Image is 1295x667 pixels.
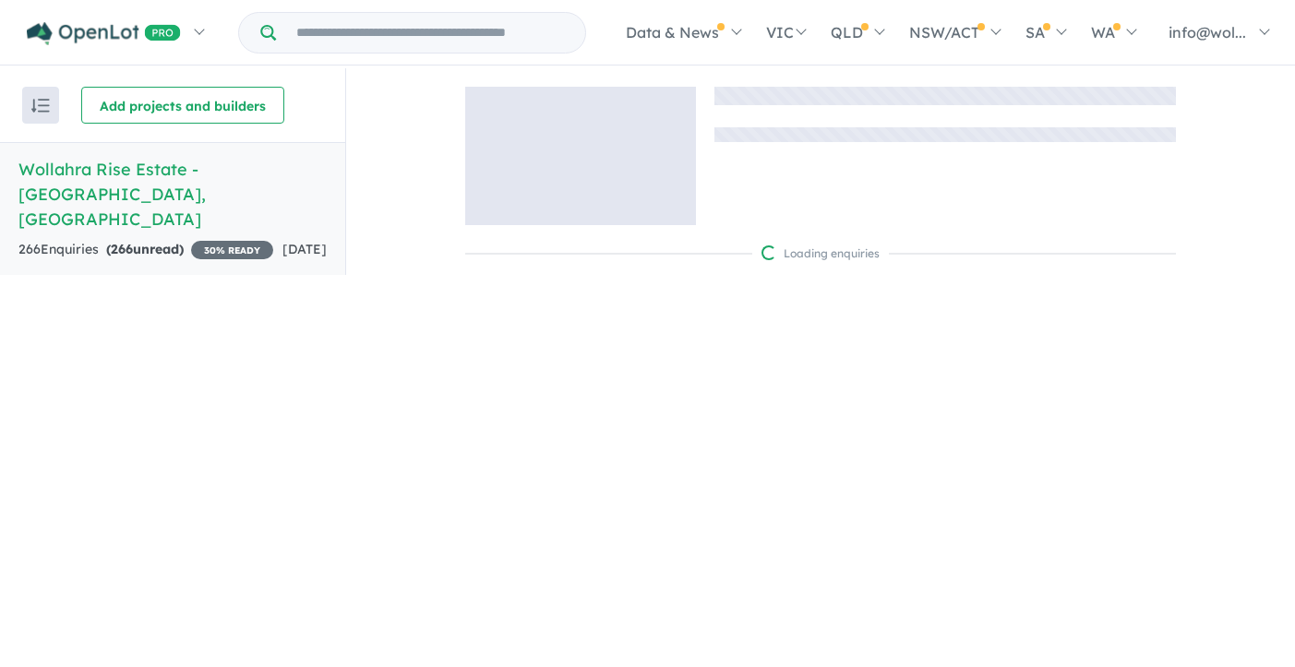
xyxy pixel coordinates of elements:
[111,241,133,257] span: 266
[18,157,327,232] h5: Wollahra Rise Estate - [GEOGRAPHIC_DATA] , [GEOGRAPHIC_DATA]
[31,99,50,113] img: sort.svg
[18,239,273,261] div: 266 Enquir ies
[27,22,181,45] img: Openlot PRO Logo White
[81,87,284,124] button: Add projects and builders
[106,241,184,257] strong: ( unread)
[761,244,880,263] div: Loading enquiries
[1169,23,1246,42] span: info@wol...
[282,241,327,257] span: [DATE]
[280,13,582,53] input: Try estate name, suburb, builder or developer
[191,241,273,259] span: 30 % READY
